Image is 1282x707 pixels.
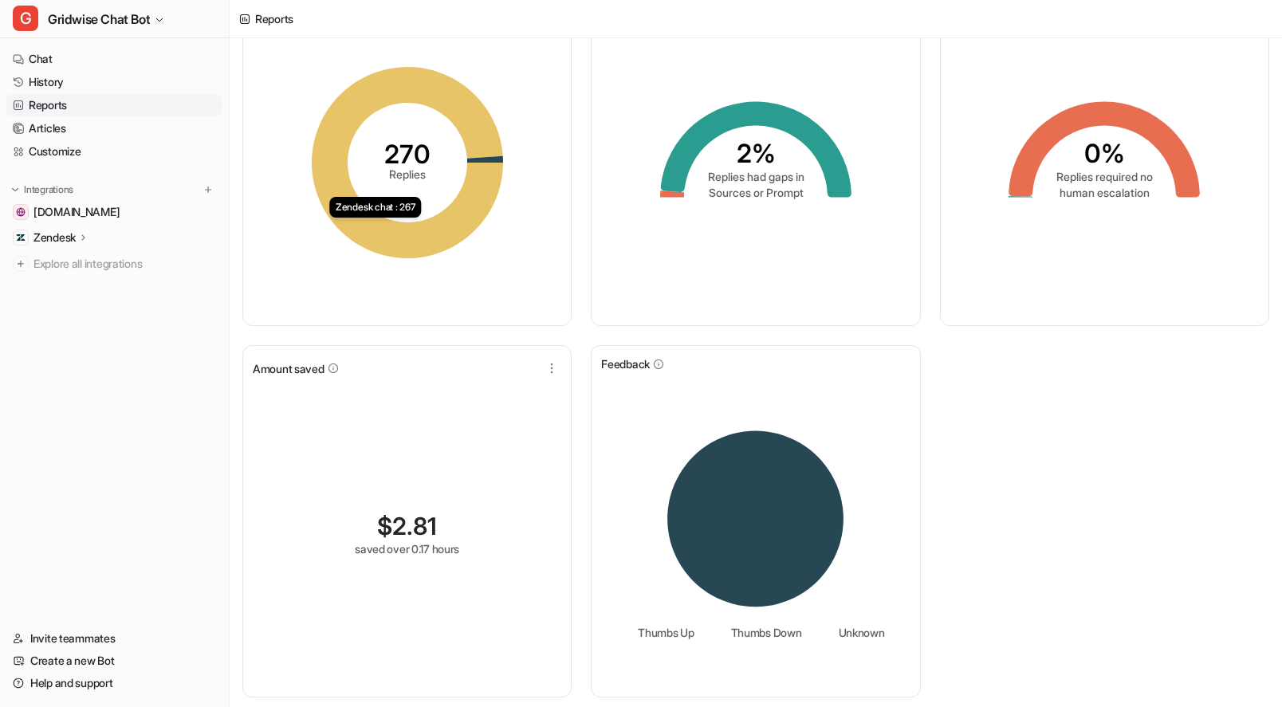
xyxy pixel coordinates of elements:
[33,204,120,220] span: [DOMAIN_NAME]
[203,184,214,195] img: menu_add.svg
[384,139,431,170] tspan: 270
[736,138,775,169] tspan: 2%
[1060,186,1150,199] tspan: human escalation
[13,256,29,272] img: explore all integrations
[16,207,26,217] img: gridwise.io
[377,512,437,540] div: $
[1084,138,1125,169] tspan: 0%
[627,624,694,641] li: Thumbs Up
[6,71,222,93] a: History
[720,624,802,641] li: Thumbs Down
[255,10,293,27] div: Reports
[707,170,804,183] tspan: Replies had gaps in
[601,355,650,372] span: Feedback
[355,540,459,557] div: saved over 0.17 hours
[33,251,216,277] span: Explore all integrations
[6,94,222,116] a: Reports
[6,672,222,694] a: Help and support
[389,167,426,181] tspan: Replies
[6,140,222,163] a: Customize
[708,186,803,199] tspan: Sources or Prompt
[13,6,38,31] span: G
[10,184,21,195] img: expand menu
[6,182,78,198] button: Integrations
[253,360,324,377] span: Amount saved
[6,627,222,650] a: Invite teammates
[16,233,26,242] img: Zendesk
[392,512,437,540] span: 2.81
[6,253,222,275] a: Explore all integrations
[6,650,222,672] a: Create a new Bot
[828,624,885,641] li: Unknown
[33,230,76,245] p: Zendesk
[6,48,222,70] a: Chat
[1056,170,1153,183] tspan: Replies required no
[48,8,150,30] span: Gridwise Chat Bot
[6,201,222,223] a: gridwise.io[DOMAIN_NAME]
[24,183,73,196] p: Integrations
[6,117,222,139] a: Articles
